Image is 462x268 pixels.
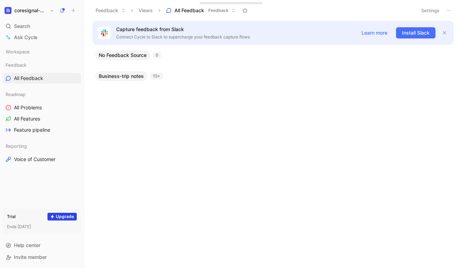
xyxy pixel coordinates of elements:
span: No Feedback Source [99,52,147,59]
div: 15+ [150,73,163,80]
a: Voice of Customer [3,154,81,165]
span: Voice of Customer [14,156,55,163]
a: All Feedback [3,73,81,84]
div: ReportingVoice of Customer [3,141,81,165]
span: Feedback [208,7,229,14]
span: Install Slack [402,29,430,37]
div: Workspace [3,46,81,57]
button: Feedback [92,5,128,16]
span: Workspace [6,48,30,55]
button: No Feedback Source [95,50,150,60]
button: Install Slack [396,27,435,38]
button: Learn more [356,27,393,38]
span: Roadmap [6,91,25,98]
div: Reporting [3,141,81,151]
img: coresignal-playground [5,7,12,14]
span: All Problems [14,104,42,111]
div: Search [3,21,81,31]
button: coresignal-playgroundcoresignal-playground [3,6,56,15]
div: Roadmap [3,89,81,100]
a: Ask Cycle [3,32,81,43]
h1: coresignal-playground [14,7,47,14]
div: FeedbackAll Feedback [3,60,81,84]
a: Feature pipeline [3,125,81,135]
span: All Feedback [174,7,204,14]
div: 0 [153,52,161,59]
button: Upgrade [47,213,77,220]
p: Connect Cycle to Slack to supercharge your feedback capture flows [116,34,353,41]
span: Search [14,22,30,30]
a: All Features [3,114,81,124]
button: All FeedbackFeedback [163,5,239,16]
div: Invite member [3,252,81,262]
button: Views [135,5,156,16]
button: Business-trip notes [95,71,147,81]
button: Settings [418,6,442,15]
div: Help center [3,240,81,251]
span: Business-trip notes [99,73,144,80]
div: Ends [DATE] [7,223,77,230]
div: No Feedback Source0 [92,50,453,66]
div: Feedback [3,60,81,70]
span: Invite member [14,254,47,260]
span: All Feedback [14,75,43,82]
div: Trial [7,213,16,220]
span: Reporting [6,143,27,150]
a: All Problems [3,102,81,113]
span: Ask Cycle [14,33,37,42]
span: Feature pipeline [14,126,50,133]
span: Feedback [6,61,27,68]
span: All Features [14,115,40,122]
p: Capture feedback from Slack [116,25,353,34]
span: Help center [14,242,40,248]
div: RoadmapAll ProblemsAll FeaturesFeature pipeline [3,89,81,135]
span: Learn more [362,29,387,37]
